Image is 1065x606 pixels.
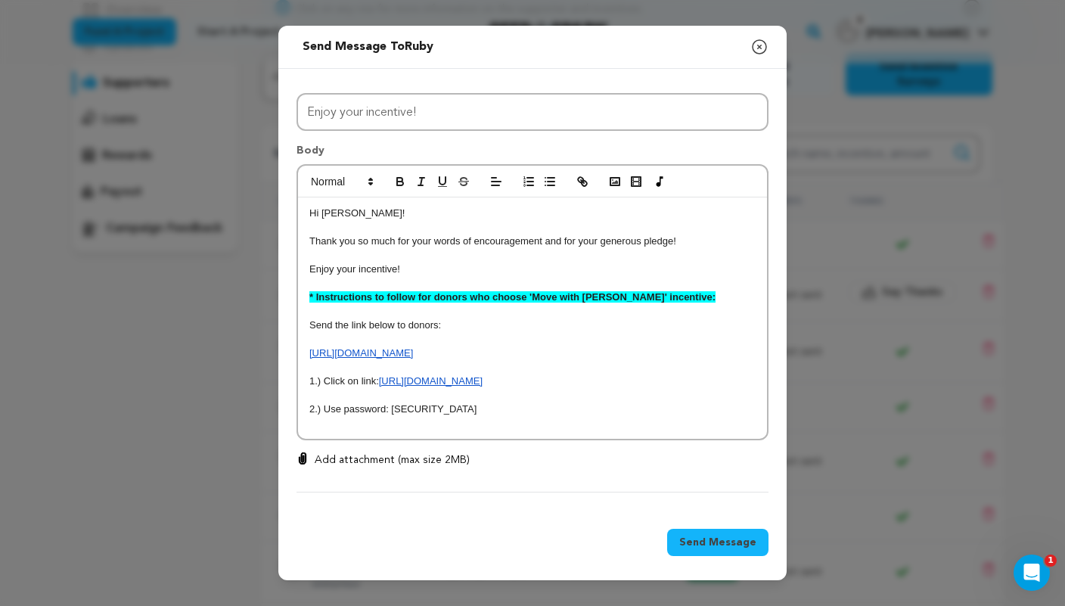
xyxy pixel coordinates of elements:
strong: * Instructions to follow for donors who choose 'Move with [PERSON_NAME]' incentive: [309,291,716,303]
p: Hi [PERSON_NAME]! [309,207,756,220]
div: Send message to [303,38,433,56]
p: Thank you so much for your words of encouragement and for your generous pledge! [309,235,756,248]
a: [URL][DOMAIN_NAME] [379,375,483,387]
p: 1.) Click on link: [309,374,756,388]
p: Add attachment (max size 2MB) [315,452,470,468]
input: Subject [297,93,768,132]
span: Ruby [405,41,433,53]
button: Send Message [667,529,768,556]
span: 1 [1045,555,1057,567]
p: Enjoy your incentive! [309,263,756,276]
a: [URL][DOMAIN_NAME] [309,347,413,359]
p: Body [297,143,768,164]
p: 2.) Use password: [SECURITY_DATA] [309,402,756,416]
iframe: Intercom live chat [1014,555,1050,591]
span: Send Message [679,535,756,550]
p: Send the link below to donors: [309,319,756,332]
